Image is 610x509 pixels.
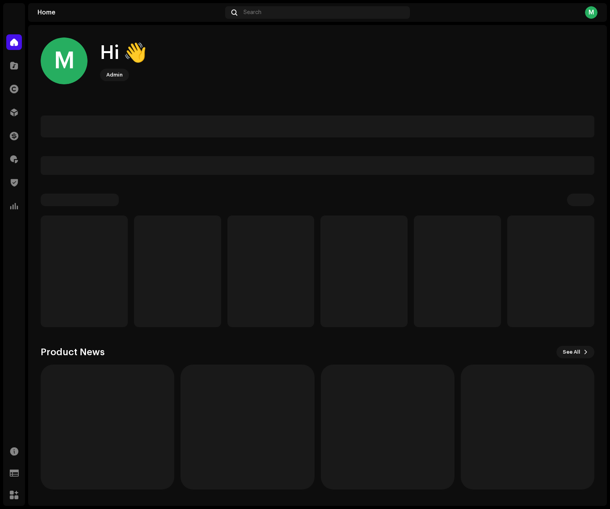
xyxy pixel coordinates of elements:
div: M [585,6,597,19]
div: M [41,37,88,84]
div: Admin [106,70,123,80]
span: See All [563,344,580,360]
div: Hi 👋 [100,41,147,66]
h3: Product News [41,346,105,358]
span: Search [243,9,261,16]
div: Home [38,9,222,16]
button: See All [556,346,594,358]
